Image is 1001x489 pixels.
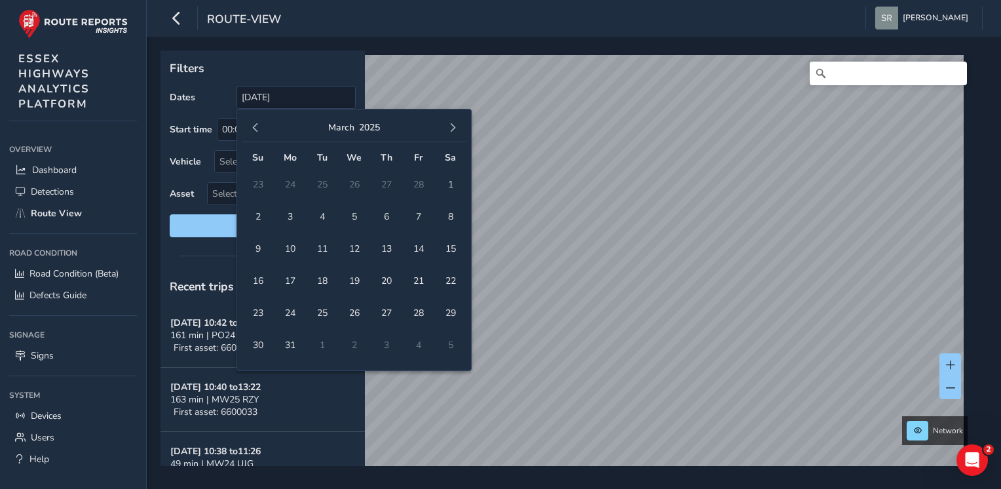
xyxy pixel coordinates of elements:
[9,345,137,366] a: Signs
[375,302,398,324] span: 27
[9,385,137,405] div: System
[170,123,212,136] label: Start time
[208,183,333,205] span: Select an asset code
[375,269,398,292] span: 20
[9,243,137,263] div: Road Condition
[170,381,261,393] strong: [DATE] 10:40 to 13:22
[161,303,365,368] button: [DATE] 10:42 to13:22161 min | PO24 XWVFirst asset: 6600033
[31,349,54,362] span: Signs
[31,207,82,220] span: Route View
[317,151,328,164] span: Tu
[956,444,988,476] iframe: Intercom live chat
[170,91,195,104] label: Dates
[9,325,137,345] div: Signage
[170,155,201,168] label: Vehicle
[439,237,462,260] span: 15
[215,151,333,172] div: Select vehicle
[161,368,365,432] button: [DATE] 10:40 to13:22163 min | MW25 RZYFirst asset: 6600033
[32,164,77,176] span: Dashboard
[9,140,137,159] div: Overview
[170,458,254,470] span: 49 min | MW24 UJG
[407,269,430,292] span: 21
[31,431,54,444] span: Users
[170,393,259,406] span: 163 min | MW25 RZY
[246,269,269,292] span: 16
[165,55,964,481] canvas: Map
[903,7,968,29] span: [PERSON_NAME]
[170,60,356,77] p: Filters
[439,302,462,324] span: 29
[278,269,301,292] span: 17
[983,444,994,455] span: 2
[9,263,137,284] a: Road Condition (Beta)
[9,284,137,306] a: Defects Guide
[18,9,128,39] img: rr logo
[810,62,967,85] input: Search
[875,7,973,29] button: [PERSON_NAME]
[170,329,260,342] span: 161 min | PO24 XWV
[9,405,137,427] a: Devices
[9,159,137,181] a: Dashboard
[9,448,137,470] a: Help
[18,51,90,111] span: ESSEX HIGHWAYS ANALYTICS PLATFORM
[375,205,398,228] span: 6
[311,269,333,292] span: 18
[31,186,74,198] span: Detections
[207,11,281,29] span: route-view
[278,205,301,228] span: 3
[439,173,462,196] span: 1
[29,453,49,465] span: Help
[278,334,301,357] span: 31
[246,334,269,357] span: 30
[284,151,297,164] span: Mo
[381,151,392,164] span: Th
[311,302,333,324] span: 25
[278,237,301,260] span: 10
[31,410,62,422] span: Devices
[174,406,257,418] span: First asset: 6600033
[439,205,462,228] span: 8
[445,151,456,164] span: Sa
[414,151,423,164] span: Fr
[170,187,194,200] label: Asset
[933,425,963,436] span: Network
[311,237,333,260] span: 11
[170,317,261,329] strong: [DATE] 10:42 to 13:22
[407,205,430,228] span: 7
[170,279,234,294] span: Recent trips
[875,7,898,29] img: diamond-layout
[246,302,269,324] span: 23
[9,427,137,448] a: Users
[29,289,86,302] span: Defects Guide
[179,220,346,232] span: Reset filters
[29,267,119,280] span: Road Condition (Beta)
[375,237,398,260] span: 13
[246,237,269,260] span: 9
[278,302,301,324] span: 24
[407,237,430,260] span: 14
[246,205,269,228] span: 2
[174,342,257,354] span: First asset: 6600033
[328,121,354,134] button: March
[170,445,261,458] strong: [DATE] 10:38 to 11:26
[9,203,137,224] a: Route View
[359,121,380,134] button: 2025
[407,302,430,324] span: 28
[439,269,462,292] span: 22
[343,269,366,292] span: 19
[9,181,137,203] a: Detections
[343,302,366,324] span: 26
[170,214,356,237] button: Reset filters
[311,205,333,228] span: 4
[252,151,263,164] span: Su
[343,237,366,260] span: 12
[347,151,362,164] span: We
[343,205,366,228] span: 5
